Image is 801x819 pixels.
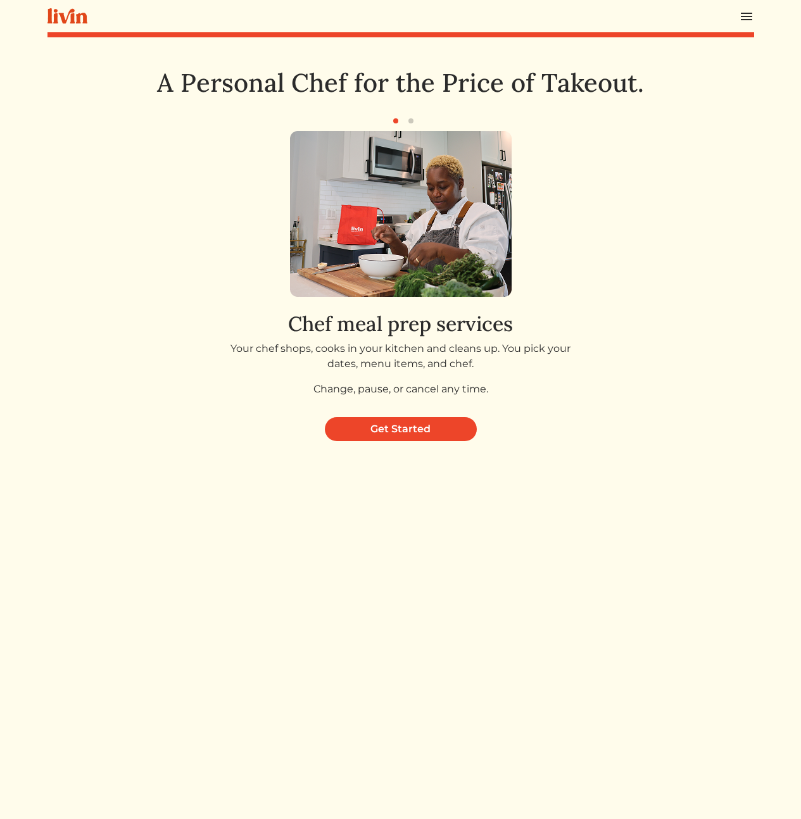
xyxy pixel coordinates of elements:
a: Get Started [325,417,477,441]
h2: Chef meal prep services [217,312,584,336]
img: get_started_1-0a65ebd32e7c329797e27adf41642e3aafd0a893fca442ac9c35c8b44ad508ba.png [290,131,512,297]
img: menu_hamburger-cb6d353cf0ecd9f46ceae1c99ecbeb4a00e71ca567a856bd81f57e9d8c17bb26.svg [739,9,754,24]
h1: A Personal Chef for the Price of Takeout. [136,68,665,98]
p: Change, pause, or cancel any time. [217,382,584,397]
p: Your chef shops, cooks in your kitchen and cleans up. You pick your dates, menu items, and chef. [217,341,584,372]
img: livin-logo-a0d97d1a881af30f6274990eb6222085a2533c92bbd1e4f22c21b4f0d0e3210c.svg [47,8,87,24]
